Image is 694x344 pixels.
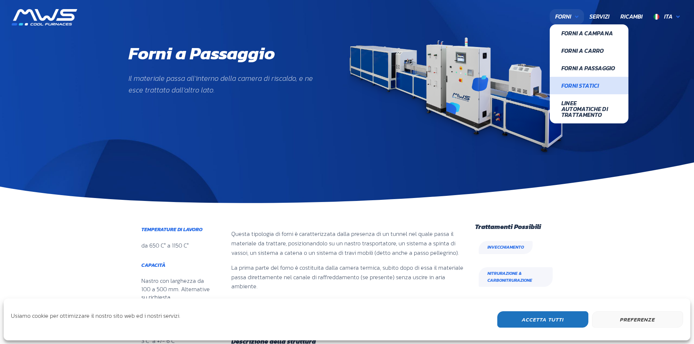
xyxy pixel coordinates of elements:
div: Nastro con larghezza da 100 a 500 mm. Alternative su richiesta [141,277,213,301]
p: Il materiale passa all’interno della camera di riscaldo, e ne esce trattato dall’altro lato. [129,72,325,96]
a: Servizi [584,9,615,24]
span: Forni [555,12,571,21]
a: Forni a Carro [550,42,628,59]
span: Servizi [589,12,609,21]
span: Ricambi [620,12,643,21]
span: Linee Automatiche di Trattamento [561,100,617,118]
p: La prima parte del forno è costituita dalla camera termica, subito dopo di essa il materiale pass... [231,263,464,291]
h6: Temperature di lavoro [141,227,213,232]
img: mws-forno-a-passaggio-str-9500 [347,37,566,155]
img: MWS s.r.l. [12,9,77,25]
a: Ita [648,9,685,24]
a: Forni a Passaggio [550,59,628,77]
span: Forni a Passaggio [561,65,617,71]
h6: Capacità [141,263,213,268]
p: Questa tipologia di forni è caratterizzata dalla presenza di un tunnel nel quale passa il materia... [231,229,464,257]
a: Forni a Campana [550,24,628,42]
a: Nitrurazione & Carbonitrurazione [479,267,553,287]
a: Forni [550,9,584,24]
span: Forni a Campana [561,30,617,36]
span: Forni Statici [561,83,617,88]
p: All’uscita del forno il materiale è trattato e raffreddato, pronto per essere portato alla succes... [231,297,464,325]
div: Usiamo cookie per ottimizzare il nostro sito web ed i nostri servizi. [11,311,180,326]
a: Ricambi [615,9,648,24]
span: Ita [664,12,673,21]
a: Invecchiamento [479,241,533,254]
a: Linee Automatiche di Trattamento [550,94,628,123]
button: Preferenze [592,311,683,328]
span: Invecchiamento [487,244,524,251]
button: Accetta Tutti [497,311,588,328]
h5: Trattamenti Possibili [475,224,556,230]
a: Forni Statici [550,77,628,94]
span: Forni a Carro [561,48,617,54]
div: da 650 C° a 1150 C° [141,241,189,249]
h1: Forni a Passaggio [129,43,275,64]
span: Nitrurazione & Carbonitrurazione [487,270,544,284]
